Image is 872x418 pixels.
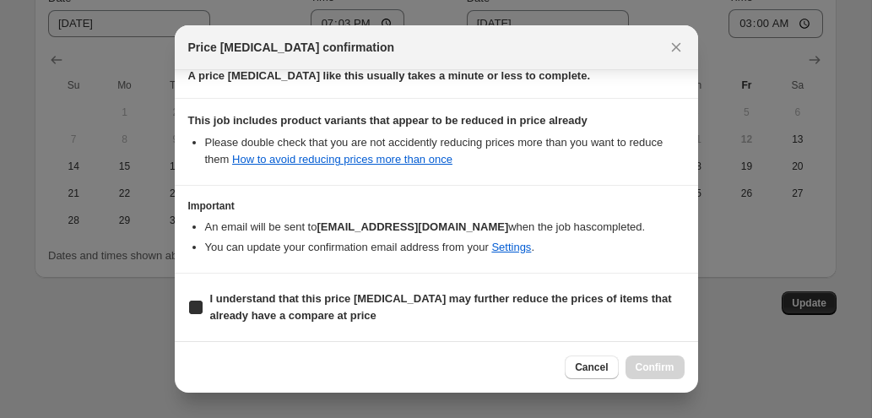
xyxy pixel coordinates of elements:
span: Price [MEDICAL_DATA] confirmation [188,39,395,56]
a: Settings [491,241,531,253]
a: How to avoid reducing prices more than once [232,153,452,166]
h3: Important [188,199,685,213]
li: Please double check that you are not accidently reducing prices more than you want to reduce them [205,134,685,168]
b: I understand that this price [MEDICAL_DATA] may further reduce the prices of items that already h... [210,292,672,322]
span: Cancel [575,361,608,374]
button: Close [664,35,688,59]
button: Cancel [565,356,618,379]
li: An email will be sent to when the job has completed . [205,219,685,236]
b: This job includes product variants that appear to be reduced in price already [188,114,588,127]
li: You can update your confirmation email address from your . [205,239,685,256]
b: A price [MEDICAL_DATA] like this usually takes a minute or less to complete. [188,69,591,82]
b: [EMAIL_ADDRESS][DOMAIN_NAME] [317,220,508,233]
